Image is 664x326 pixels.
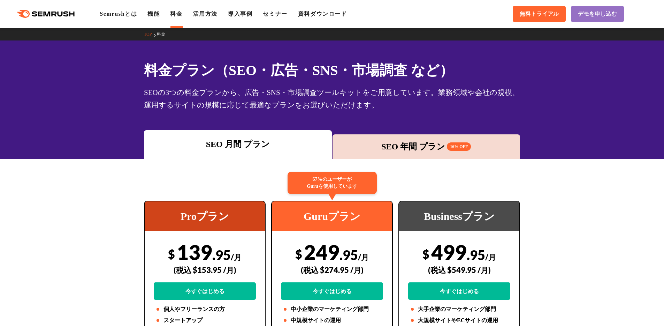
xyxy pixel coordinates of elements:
span: $ [295,247,302,261]
div: (税込 $153.95 /月) [154,258,256,282]
a: 今すぐはじめる [154,282,256,300]
a: 機能 [147,11,160,17]
li: 中小企業のマーケティング部門 [281,305,383,313]
a: 料金 [170,11,182,17]
a: Semrushとは [100,11,137,17]
span: .95 [212,247,231,263]
a: 活用方法 [193,11,217,17]
a: セミナー [263,11,287,17]
div: SEO 年間 プラン [336,140,517,153]
li: 大手企業のマーケティング部門 [408,305,510,313]
li: 中規模サイトの運用 [281,316,383,325]
div: (税込 $274.95 /月) [281,258,383,282]
span: /月 [358,252,369,262]
div: 67%のユーザーが Guruを使用しています [288,172,377,194]
div: 139 [154,240,256,300]
a: 無料トライアル [513,6,566,22]
span: .95 [339,247,358,263]
li: スタートアップ [154,316,256,325]
a: 導入事例 [228,11,252,17]
span: 無料トライアル [520,10,559,18]
span: /月 [485,252,496,262]
li: 個人やフリーランスの方 [154,305,256,313]
div: Businessプラン [399,201,519,231]
a: TOP [144,32,157,37]
div: SEO 月間 プラン [147,138,328,150]
a: 今すぐはじめる [408,282,510,300]
div: 499 [408,240,510,300]
h1: 料金プラン（SEO・広告・SNS・市場調査 など） [144,60,520,81]
a: 料金 [157,32,170,37]
span: .95 [467,247,485,263]
span: /月 [231,252,242,262]
a: 資料ダウンロード [298,11,347,17]
span: $ [168,247,175,261]
span: デモを申し込む [578,10,617,18]
a: 今すぐはじめる [281,282,383,300]
div: Guruプラン [272,201,392,231]
div: Proプラン [145,201,265,231]
span: $ [422,247,429,261]
li: 大規模サイトやECサイトの運用 [408,316,510,325]
span: 16% OFF [447,142,471,151]
div: SEOの3つの料金プランから、広告・SNS・市場調査ツールキットをご用意しています。業務領域や会社の規模、運用するサイトの規模に応じて最適なプランをお選びいただけます。 [144,86,520,111]
a: デモを申し込む [571,6,624,22]
div: 249 [281,240,383,300]
div: (税込 $549.95 /月) [408,258,510,282]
